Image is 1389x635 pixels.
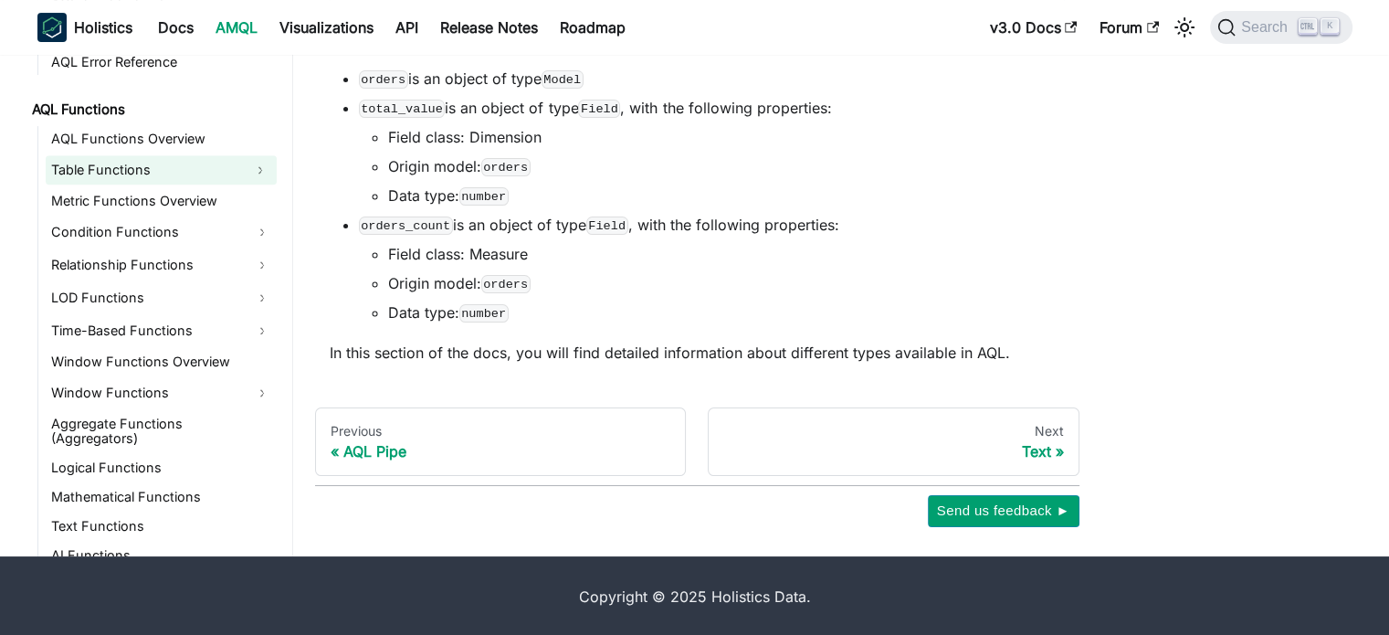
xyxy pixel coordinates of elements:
div: Text [723,442,1064,460]
a: Forum [1089,13,1170,42]
a: Mathematical Functions [46,484,277,510]
span: Send us feedback ► [937,499,1070,523]
a: AQL Functions Overview [46,126,277,152]
a: Time-Based Functions [46,316,277,345]
div: AQL Pipe [331,442,671,460]
a: HolisticsHolistics [37,13,132,42]
b: Holistics [74,16,132,38]
a: Relationship Functions [46,250,277,280]
li: Data type: [388,185,1065,206]
code: Field [586,217,628,235]
button: Search (Ctrl+K) [1210,11,1352,44]
span: Search [1236,19,1299,36]
li: Field class: Measure [388,243,1065,265]
li: Origin model: [388,272,1065,294]
li: Field class: Dimension [388,126,1065,148]
a: Roadmap [549,13,637,42]
a: PreviousAQL Pipe [315,407,687,477]
a: AQL Functions [26,97,277,122]
code: orders_count [359,217,453,235]
li: is an object of type , with the following properties: [359,97,1065,206]
a: Window Functions Overview [46,349,277,375]
li: is an object of type , with the following properties: [359,214,1065,323]
div: Next [723,423,1064,439]
a: LOD Functions [46,283,277,312]
a: Metric Functions Overview [46,188,277,214]
code: orders [481,275,531,293]
a: AI Functions [46,543,277,568]
a: Docs [147,13,205,42]
code: orders [481,158,531,176]
a: Logical Functions [46,455,277,481]
a: NextText [708,407,1079,477]
div: Copyright © 2025 Holistics Data. [114,586,1276,608]
nav: Docs pages [315,407,1079,477]
a: Visualizations [268,13,384,42]
code: Field [578,100,620,118]
button: Expand sidebar category 'Table Functions' [244,155,277,185]
a: Release Notes [429,13,549,42]
a: AMQL [205,13,268,42]
img: Holistics [37,13,67,42]
code: total_value [359,100,446,118]
code: number [459,187,509,206]
a: AQL Error Reference [46,49,277,75]
a: Window Functions [46,378,277,407]
code: number [459,304,509,323]
button: Send us feedback ► [928,495,1079,526]
li: is an object of type [359,68,1065,90]
button: Switch between dark and light mode (currently light mode) [1170,13,1199,42]
code: Model [542,70,584,89]
p: In this section of the docs, you will find detailed information about different types available i... [330,342,1065,364]
a: API [384,13,429,42]
div: Previous [331,423,671,439]
kbd: K [1321,18,1339,35]
code: orders [359,70,408,89]
a: Text Functions [46,513,277,539]
a: Aggregate Functions (Aggregators) [46,411,277,451]
a: v3.0 Docs [979,13,1089,42]
li: Data type: [388,302,1065,323]
a: Condition Functions [46,217,277,247]
li: Origin model: [388,155,1065,177]
a: Table Functions [46,155,244,185]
